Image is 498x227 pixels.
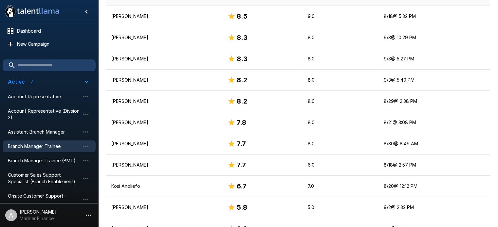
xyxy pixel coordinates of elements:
p: 8.0 [308,56,373,62]
p: 8.0 [308,77,373,83]
p: 9.0 [308,13,373,20]
p: 7.0 [308,183,373,189]
p: Kosi Anoliefo [111,183,217,189]
h6: 5.8 [237,202,247,213]
p: [PERSON_NAME] [111,140,217,147]
h6: 8.5 [237,11,248,22]
td: 9/3 @ 10:29 PM [378,27,490,48]
td: 8/18 @ 5:32 PM [378,6,490,27]
td: 9/3 @ 5:27 PM [378,48,490,70]
p: [PERSON_NAME] [111,56,217,62]
h6: 8.2 [237,75,247,85]
p: 8.0 [308,34,373,41]
td: 9/2 @ 2:32 PM [378,197,490,218]
td: 9/3 @ 5:40 PM [378,70,490,91]
h6: 7.7 [237,160,246,170]
td: 8/29 @ 2:38 PM [378,91,490,112]
p: [PERSON_NAME] [111,204,217,211]
p: [PERSON_NAME] [111,162,217,168]
p: [PERSON_NAME] [111,98,217,105]
h6: 8.2 [237,96,247,106]
p: [PERSON_NAME] Iii [111,13,217,20]
p: [PERSON_NAME] [111,77,217,83]
td: 8/20 @ 12:12 PM [378,176,490,197]
h6: 8.3 [237,32,248,43]
p: 8.0 [308,140,373,147]
td: 8/18 @ 2:57 PM [378,154,490,176]
p: 8.0 [308,119,373,126]
p: 8.0 [308,98,373,105]
p: [PERSON_NAME] [111,34,217,41]
h6: 7.8 [237,117,246,128]
p: 6.0 [308,162,373,168]
td: 8/30 @ 8:49 AM [378,133,490,154]
h6: 7.7 [237,138,246,149]
h6: 8.3 [237,54,248,64]
p: [PERSON_NAME] [111,119,217,126]
td: 8/21 @ 3:08 PM [378,112,490,133]
p: 5.0 [308,204,373,211]
h6: 6.7 [237,181,247,191]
